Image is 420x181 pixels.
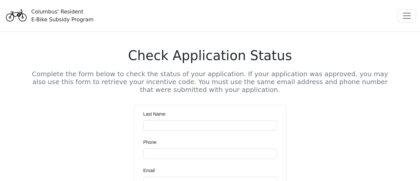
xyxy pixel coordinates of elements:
label: Last Name [143,110,170,118]
label: Email [143,167,159,174]
a: Columbus' ResidentE-Bike Subsidy Program [4,11,94,19]
label: Phone [143,139,161,146]
input: Phone [143,148,277,159]
button: Toggle navigation [398,9,416,22]
h5: Complete the form below to check the status of your application. If your application was approved... [31,70,389,94]
img: Program logo [4,4,29,27]
div: Columbus' Resident E-Bike Subsidy Program [31,8,94,24]
input: Last Name [143,120,277,131]
h1: Check Application Status [31,48,389,63]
